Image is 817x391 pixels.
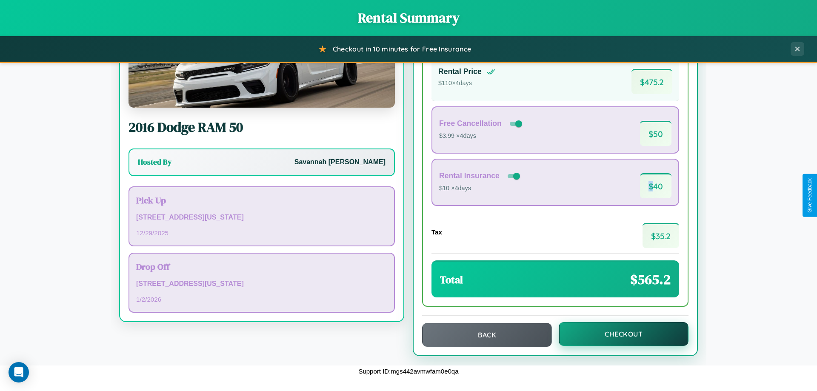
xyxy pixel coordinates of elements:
[138,157,171,167] h3: Hosted By
[9,9,808,27] h1: Rental Summary
[358,365,458,377] p: Support ID: mgs442avmwfam0e0qa
[559,322,688,346] button: Checkout
[439,183,522,194] p: $10 × 4 days
[439,119,502,128] h4: Free Cancellation
[631,69,672,94] span: $ 475.2
[438,78,495,89] p: $ 110 × 4 days
[640,121,671,146] span: $ 50
[136,278,387,290] p: [STREET_ADDRESS][US_STATE]
[136,194,387,206] h3: Pick Up
[440,273,463,287] h3: Total
[333,45,471,53] span: Checkout in 10 minutes for Free Insurance
[129,118,395,137] h2: 2016 Dodge RAM 50
[9,362,29,382] div: Open Intercom Messenger
[439,171,500,180] h4: Rental Insurance
[136,211,387,224] p: [STREET_ADDRESS][US_STATE]
[807,178,813,213] div: Give Feedback
[643,223,679,248] span: $ 35.2
[422,323,552,347] button: Back
[136,294,387,305] p: 1 / 2 / 2026
[294,156,386,168] p: Savannah [PERSON_NAME]
[431,228,442,236] h4: Tax
[129,23,395,108] img: Dodge RAM 50
[439,131,524,142] p: $3.99 × 4 days
[136,260,387,273] h3: Drop Off
[630,270,671,289] span: $ 565.2
[640,173,671,198] span: $ 40
[136,227,387,239] p: 12 / 29 / 2025
[438,67,482,76] h4: Rental Price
